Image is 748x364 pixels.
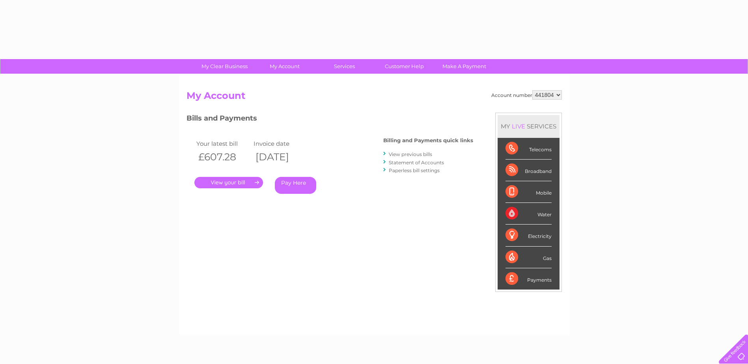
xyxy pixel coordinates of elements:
[432,59,497,74] a: Make A Payment
[192,59,257,74] a: My Clear Business
[506,160,552,181] div: Broadband
[275,177,316,194] a: Pay Here
[506,138,552,160] div: Telecoms
[312,59,377,74] a: Services
[491,90,562,100] div: Account number
[506,181,552,203] div: Mobile
[389,151,432,157] a: View previous bills
[187,113,473,126] h3: Bills and Payments
[383,137,473,143] h4: Billing and Payments quick links
[194,149,252,165] th: £607.28
[252,149,309,165] th: [DATE]
[252,59,317,74] a: My Account
[252,138,309,149] td: Invoice date
[389,167,440,173] a: Paperless bill settings
[194,177,263,188] a: .
[389,160,444,165] a: Statement of Accounts
[498,115,560,137] div: MY SERVICES
[506,247,552,268] div: Gas
[194,138,252,149] td: Your latest bill
[510,123,527,130] div: LIVE
[506,225,552,246] div: Electricity
[372,59,437,74] a: Customer Help
[187,90,562,105] h2: My Account
[506,268,552,290] div: Payments
[506,203,552,225] div: Water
